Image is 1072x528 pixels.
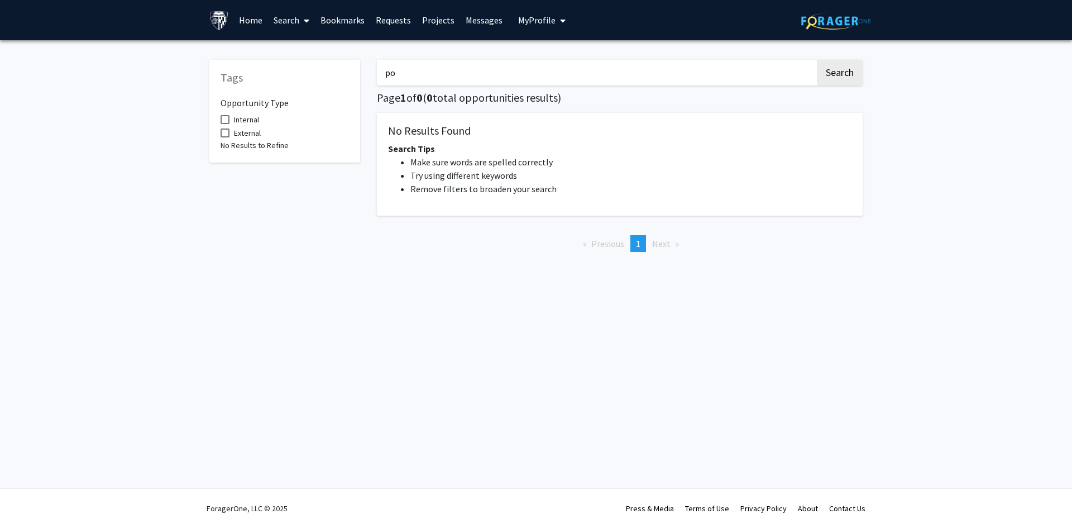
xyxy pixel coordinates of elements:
[370,1,417,40] a: Requests
[417,91,423,104] span: 0
[221,71,349,84] h5: Tags
[636,238,640,249] span: 1
[8,478,47,520] iframe: Chat
[377,235,863,252] ul: Pagination
[315,1,370,40] a: Bookmarks
[268,1,315,40] a: Search
[685,503,729,513] a: Terms of Use
[518,15,556,26] span: My Profile
[377,91,863,104] h5: Page of ( total opportunities results)
[798,503,818,513] a: About
[801,12,871,30] img: ForagerOne Logo
[817,60,863,85] button: Search
[410,155,851,169] li: Make sure words are spelled correctly
[460,1,508,40] a: Messages
[388,124,851,137] h5: No Results Found
[400,91,406,104] span: 1
[591,238,624,249] span: Previous
[233,1,268,40] a: Home
[740,503,787,513] a: Privacy Policy
[626,503,674,513] a: Press & Media
[388,143,435,154] span: Search Tips
[234,126,261,140] span: External
[207,489,288,528] div: ForagerOne, LLC © 2025
[410,182,851,196] li: Remove filters to broaden your search
[377,60,815,85] input: Search Keywords
[829,503,865,513] a: Contact Us
[410,169,851,182] li: Try using different keywords
[652,238,671,249] span: Next
[221,140,289,150] span: No Results to Refine
[427,91,433,104] span: 0
[221,89,349,108] h6: Opportunity Type
[209,11,229,30] img: Johns Hopkins University Logo
[234,113,259,126] span: Internal
[417,1,460,40] a: Projects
